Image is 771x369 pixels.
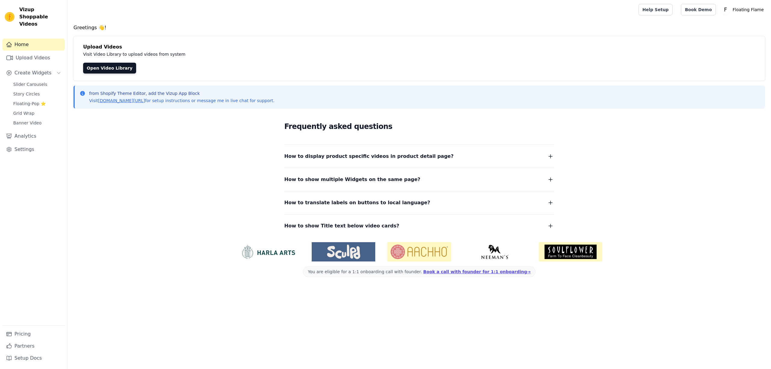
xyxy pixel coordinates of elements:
p: Floating Flame [730,4,766,15]
text: F [724,7,727,13]
a: Setup Docs [2,352,65,364]
a: Upload Videos [2,52,65,64]
a: [DOMAIN_NAME][URL] [98,98,145,103]
a: Floating-Pop ⭐ [10,99,65,108]
a: Grid Wrap [10,109,65,117]
img: Vizup [5,12,14,22]
button: How to show multiple Widgets on the same page? [284,175,554,184]
h4: Upload Videos [83,43,755,51]
a: Partners [2,340,65,352]
span: Grid Wrap [13,110,34,116]
p: from Shopify Theme Editor, add the Vizup App Block [89,90,274,96]
img: HarlaArts [236,245,300,259]
img: Soulflower [539,242,602,261]
img: Neeman's [463,245,527,259]
a: Help Setup [638,4,673,15]
span: Create Widgets [14,69,52,77]
a: Open Video Library [83,63,136,73]
h4: Greetings 👋! [73,24,765,31]
button: How to display product specific videos in product detail page? [284,152,554,161]
span: How to translate labels on buttons to local language? [284,199,430,207]
span: How to display product specific videos in product detail page? [284,152,454,161]
span: How to show multiple Widgets on the same page? [284,175,420,184]
h2: Frequently asked questions [284,120,554,133]
button: How to translate labels on buttons to local language? [284,199,554,207]
a: Banner Video [10,119,65,127]
img: Aachho [387,242,451,261]
a: Story Circles [10,90,65,98]
span: Vizup Shoppable Videos [19,6,62,28]
button: Create Widgets [2,67,65,79]
a: Settings [2,143,65,155]
span: Slider Carousels [13,81,47,87]
img: Sculpd US [312,245,375,259]
a: Pricing [2,328,65,340]
a: Book Demo [681,4,716,15]
span: Floating-Pop ⭐ [13,101,46,107]
button: F Floating Flame [721,4,766,15]
span: Story Circles [13,91,40,97]
button: How to show Title text below video cards? [284,222,554,230]
a: Home [2,39,65,51]
a: Slider Carousels [10,80,65,89]
span: How to show Title text below video cards? [284,222,399,230]
p: Visit for setup instructions or message me in live chat for support. [89,98,274,104]
p: Visit Video Library to upload videos from system [83,51,353,58]
a: Analytics [2,130,65,142]
a: Book a call with founder for 1:1 onboarding [423,269,530,274]
span: Banner Video [13,120,42,126]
